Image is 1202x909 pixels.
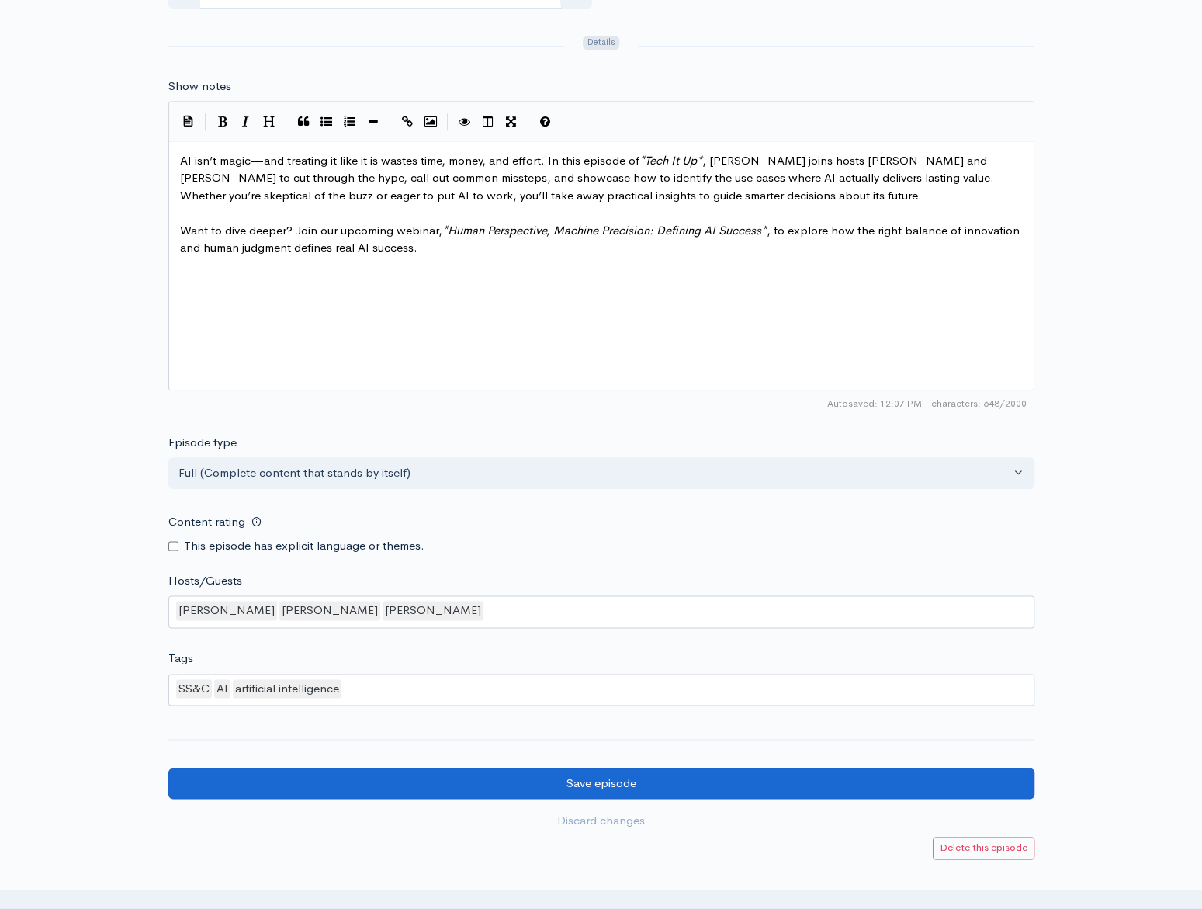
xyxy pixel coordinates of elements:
button: Quote [292,110,315,134]
small: Delete this episode [940,841,1027,854]
i: | [528,113,529,131]
button: Generic List [315,110,338,134]
span: Autosaved: 12:07 PM [827,397,922,411]
button: Full (Complete content that stands by itself) [168,457,1034,489]
span: Want to dive deeper? Join our upcoming webinar, , to explore how the right balance of innovation ... [180,223,1023,255]
button: Bold [211,110,234,134]
button: Italic [234,110,258,134]
i: | [447,113,449,131]
button: Markdown Guide [534,110,557,134]
div: artificial intelligence [233,679,341,699]
label: Show notes [168,78,231,95]
i: | [205,113,206,131]
i: | [286,113,287,131]
button: Toggle Side by Side [476,110,500,134]
span: AI isn’t magic—and treating it like it is wastes time, money, and effort. In this episode of , [P... [180,153,997,203]
label: Hosts/Guests [168,572,242,590]
div: AI [214,679,230,699]
a: Delete this episode [933,837,1034,859]
button: Insert Show Notes Template [177,109,200,132]
button: Insert Horizontal Line [362,110,385,134]
button: Heading [258,110,281,134]
div: [PERSON_NAME] [279,601,380,620]
button: Create Link [396,110,419,134]
label: This episode has explicit language or themes. [184,537,424,555]
div: [PERSON_NAME] [176,601,277,620]
i: | [390,113,391,131]
a: Discard changes [168,805,1034,837]
div: Full (Complete content that stands by itself) [178,464,1010,482]
button: Toggle Preview [453,110,476,134]
span: Details [583,36,619,50]
label: Tags [168,650,193,668]
button: Numbered List [338,110,362,134]
div: [PERSON_NAME] [383,601,483,620]
span: 648/2000 [931,397,1027,411]
label: Episode type [168,434,237,452]
input: Save episode [168,768,1034,800]
span: Human Perspective, Machine Precision: Defining AI Success [448,223,761,238]
button: Toggle Fullscreen [500,110,523,134]
span: Tech It Up [645,153,697,168]
div: SS&C [176,679,212,699]
label: Content rating [168,506,245,538]
button: Insert Image [419,110,442,134]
